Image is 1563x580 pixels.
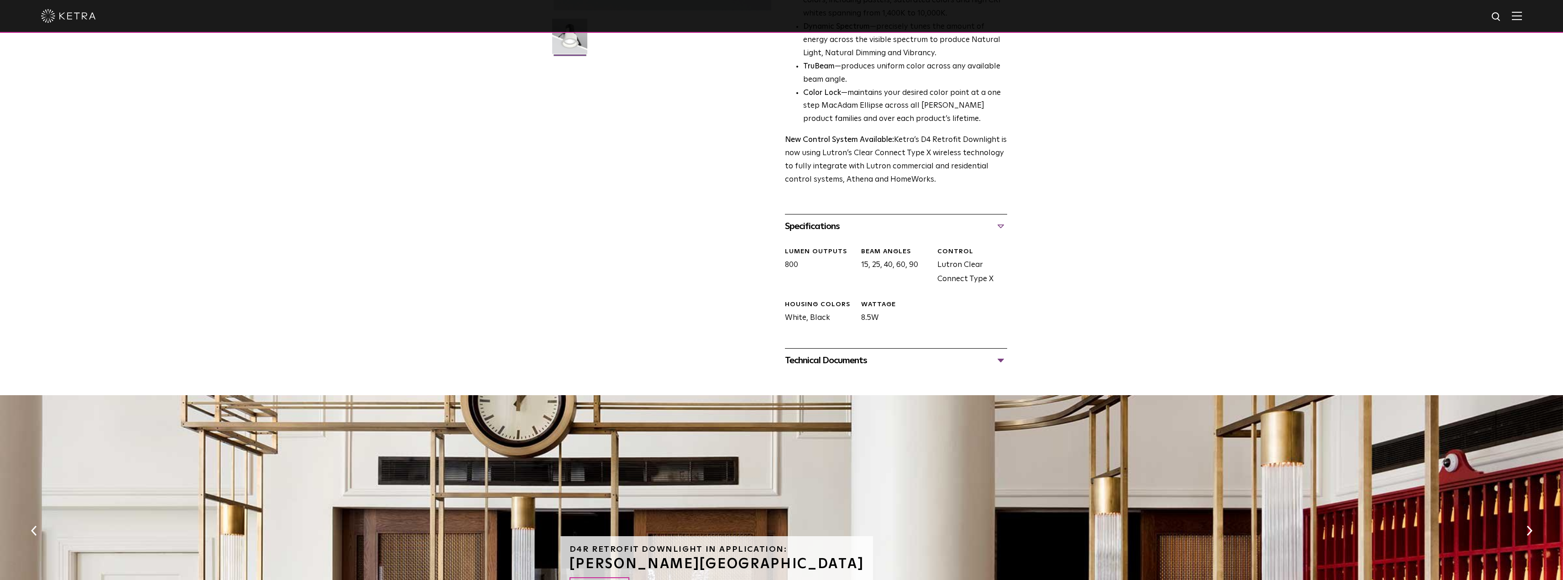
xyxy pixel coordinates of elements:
[803,87,1007,126] li: —maintains your desired color point at a one step MacAdam Ellipse across all [PERSON_NAME] produc...
[785,247,854,256] div: LUMEN OUTPUTS
[778,247,854,287] div: 800
[570,545,864,554] h6: D4R Retrofit Downlight in Application:
[854,247,930,287] div: 15, 25, 40, 60, 90
[785,136,894,144] strong: New Control System Available:
[803,89,841,97] strong: Color Lock
[861,300,930,309] div: WATTAGE
[930,247,1007,287] div: Lutron Clear Connect Type X
[803,60,1007,87] li: —produces uniform color across any available beam angle.
[1512,11,1522,20] img: Hamburger%20Nav.svg
[1491,11,1502,23] img: search icon
[861,247,930,256] div: Beam Angles
[29,525,38,537] button: Previous
[803,63,835,70] strong: TruBeam
[785,353,1007,368] div: Technical Documents
[854,300,930,325] div: 8.5W
[937,247,1007,256] div: CONTROL
[1525,525,1534,537] button: Next
[552,19,587,61] img: D4R Retrofit Downlight
[570,557,864,571] h3: [PERSON_NAME][GEOGRAPHIC_DATA]
[785,219,1007,234] div: Specifications
[785,134,1007,187] p: Ketra’s D4 Retrofit Downlight is now using Lutron’s Clear Connect Type X wireless technology to f...
[778,300,854,325] div: White, Black
[41,9,96,23] img: ketra-logo-2019-white
[803,21,1007,60] li: —precisely tunes the amount of energy across the visible spectrum to produce Natural Light, Natur...
[785,300,854,309] div: HOUSING COLORS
